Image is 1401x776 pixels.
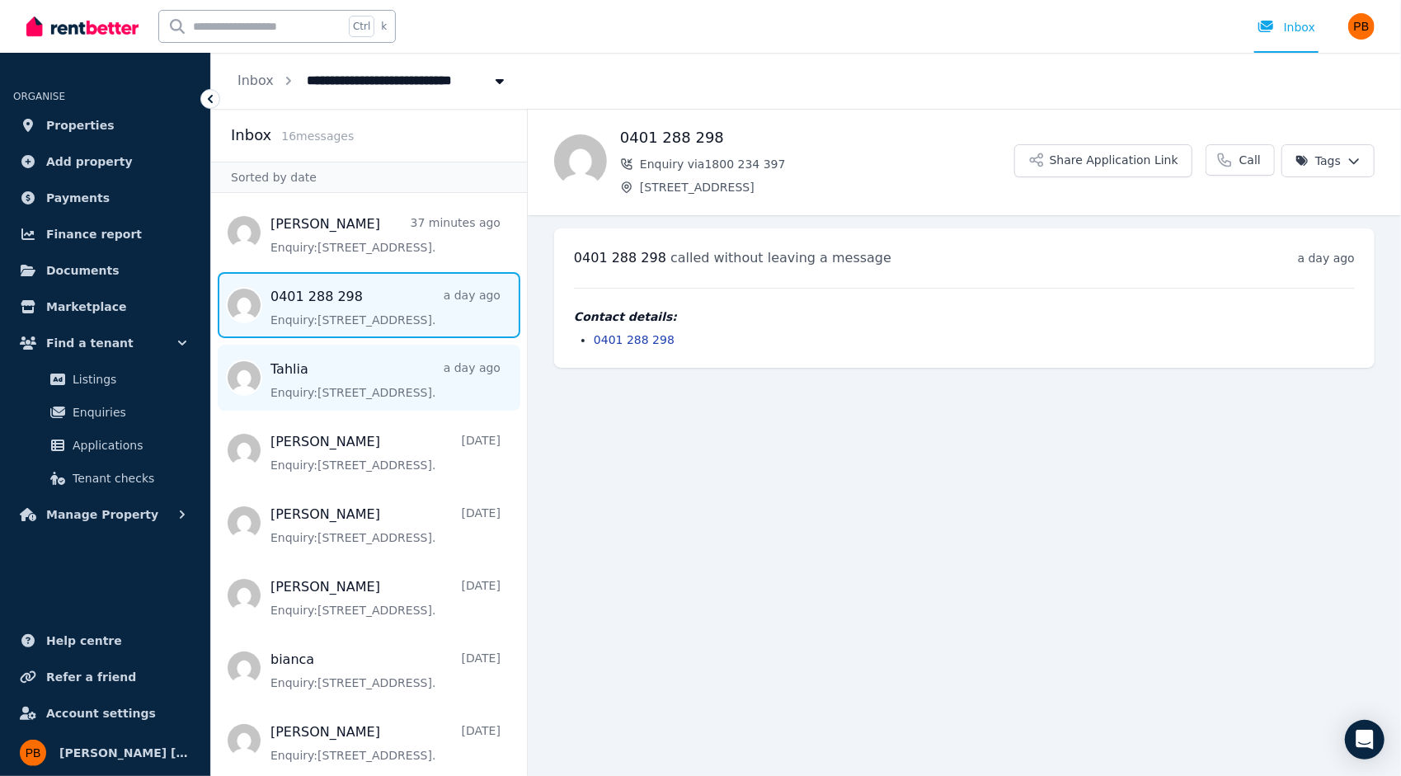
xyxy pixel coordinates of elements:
[46,631,122,651] span: Help centre
[13,218,197,251] a: Finance report
[13,498,197,531] button: Manage Property
[46,224,142,244] span: Finance report
[13,697,197,730] a: Account settings
[211,53,534,109] nav: Breadcrumb
[574,308,1355,325] h4: Contact details:
[1206,144,1275,176] a: Call
[237,73,274,88] a: Inbox
[46,152,133,172] span: Add property
[73,369,184,389] span: Listings
[231,124,271,147] h2: Inbox
[1281,144,1375,177] button: Tags
[640,179,1014,195] span: [STREET_ADDRESS]
[1348,13,1375,40] img: Petar Bijelac Petar Bijelac
[620,126,1014,149] h1: 0401 288 298
[73,402,184,422] span: Enquiries
[26,14,139,39] img: RentBetter
[20,363,190,396] a: Listings
[13,327,197,360] button: Find a tenant
[1298,252,1355,265] time: a day ago
[13,181,197,214] a: Payments
[349,16,374,37] span: Ctrl
[270,577,501,618] a: [PERSON_NAME][DATE]Enquiry:[STREET_ADDRESS].
[594,333,675,346] a: 0401 288 298
[73,468,184,488] span: Tenant checks
[1295,153,1341,169] span: Tags
[13,109,197,142] a: Properties
[46,505,158,524] span: Manage Property
[46,667,136,687] span: Refer a friend
[20,740,46,766] img: Petar Bijelac Petar Bijelac
[73,435,184,455] span: Applications
[574,250,666,266] span: 0401 288 298
[46,333,134,353] span: Find a tenant
[1345,720,1385,760] div: Open Intercom Messenger
[1239,152,1261,168] span: Call
[20,462,190,495] a: Tenant checks
[1014,144,1192,177] button: Share Application Link
[270,214,501,256] a: [PERSON_NAME]37 minutes agoEnquiry:[STREET_ADDRESS].
[46,115,115,135] span: Properties
[13,290,197,323] a: Marketplace
[46,703,156,723] span: Account settings
[46,188,110,208] span: Payments
[1258,19,1315,35] div: Inbox
[211,162,527,193] div: Sorted by date
[270,432,501,473] a: [PERSON_NAME][DATE]Enquiry:[STREET_ADDRESS].
[670,250,891,266] span: called without leaving a message
[270,360,501,401] a: Tahliaa day agoEnquiry:[STREET_ADDRESS].
[20,429,190,462] a: Applications
[270,650,501,691] a: bianca[DATE]Enquiry:[STREET_ADDRESS].
[20,396,190,429] a: Enquiries
[13,661,197,694] a: Refer a friend
[59,743,190,763] span: [PERSON_NAME] [PERSON_NAME]
[270,287,501,328] a: 0401 288 298a day agoEnquiry:[STREET_ADDRESS].
[13,254,197,287] a: Documents
[554,134,607,187] img: 0401 288 298
[13,624,197,657] a: Help centre
[281,129,354,143] span: 16 message s
[13,145,197,178] a: Add property
[270,722,501,764] a: [PERSON_NAME][DATE]Enquiry:[STREET_ADDRESS].
[270,505,501,546] a: [PERSON_NAME][DATE]Enquiry:[STREET_ADDRESS].
[381,20,387,33] span: k
[46,261,120,280] span: Documents
[13,91,65,102] span: ORGANISE
[640,156,1014,172] span: Enquiry via 1800 234 397
[46,297,126,317] span: Marketplace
